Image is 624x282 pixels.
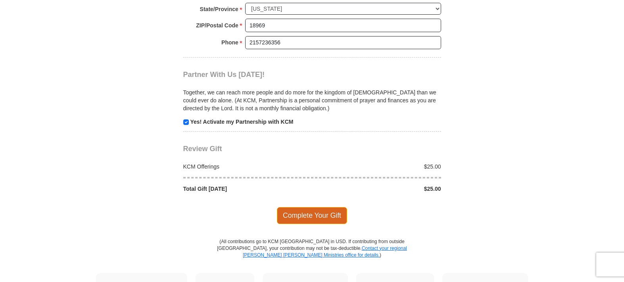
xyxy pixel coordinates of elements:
[312,185,445,193] div: $25.00
[277,207,347,224] span: Complete Your Gift
[190,119,293,125] strong: Yes! Activate my Partnership with KCM
[243,246,407,258] a: Contact your regional [PERSON_NAME] [PERSON_NAME] Ministries office for details.
[200,4,238,15] strong: State/Province
[312,163,445,171] div: $25.00
[179,185,312,193] div: Total Gift [DATE]
[183,71,265,79] span: Partner With Us [DATE]!
[179,163,312,171] div: KCM Offerings
[221,37,238,48] strong: Phone
[217,238,407,273] p: (All contributions go to KCM [GEOGRAPHIC_DATA] in USD. If contributing from outside [GEOGRAPHIC_D...
[183,88,441,112] p: Together, we can reach more people and do more for the kingdom of [DEMOGRAPHIC_DATA] than we coul...
[183,145,222,153] span: Review Gift
[196,20,238,31] strong: ZIP/Postal Code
